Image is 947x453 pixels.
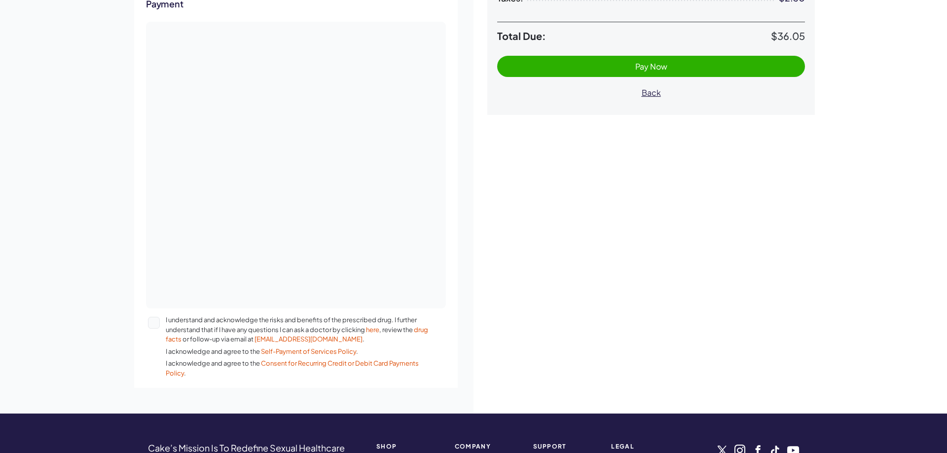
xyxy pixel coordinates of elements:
[376,443,443,450] strong: SHOP
[611,443,678,450] strong: Legal
[166,359,419,377] a: Consent for Recurring Credit or Debit Card Payments Policy
[166,347,430,357] span: I acknowledge and agree to the .
[148,317,160,329] button: I understand and acknowledge the risks and benefits of the prescribed drug. I further understand ...
[533,443,600,450] strong: Support
[642,87,661,98] span: Back
[455,443,521,450] strong: COMPANY
[166,359,430,378] span: I acknowledge and agree to the .
[366,326,379,334] a: here
[635,61,667,72] span: Pay Now
[497,56,805,77] button: Pay Now
[154,32,438,303] iframe: Secure payment input frame
[144,12,448,16] iframe: Secure express checkout frame
[771,30,805,42] span: $36.05
[255,335,363,343] a: [EMAIL_ADDRESS][DOMAIN_NAME]
[261,347,356,355] a: Self-Payment of Services Policy
[166,315,430,344] span: I understand and acknowledge the risks and benefits of the prescribed drug. I further understand ...
[497,82,805,103] button: Back
[497,30,771,42] span: Total Due:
